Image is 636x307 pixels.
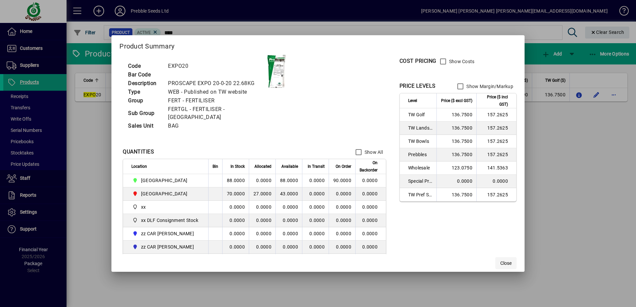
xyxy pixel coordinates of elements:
span: 0.0000 [309,204,325,210]
td: 27.0000 [249,187,275,201]
td: 70.0000 [222,187,249,201]
td: 136.7500 [436,188,476,201]
td: 0.0000 [275,227,302,241]
label: Show Costs [448,58,475,65]
td: 0.0000 [222,227,249,241]
td: 0.0000 [249,241,275,254]
span: In Transit [308,163,325,170]
span: Special Price [408,178,432,184]
td: 157.2625 [476,188,516,201]
span: 0.0000 [336,191,351,196]
td: Description [125,79,165,88]
span: zz CAR [PERSON_NAME] [141,230,194,237]
td: 157.2625 [476,148,516,161]
td: FERT - FERTILISER [165,96,267,105]
td: 0.0000 [436,175,476,188]
span: [GEOGRAPHIC_DATA] [141,177,187,184]
td: 0.0000 [249,201,275,214]
span: On Backorder [360,159,378,174]
button: Close [495,257,517,269]
span: CHRISTCHURCH [131,176,201,184]
td: 123.0750 [436,161,476,175]
td: 0.0000 [275,241,302,254]
span: [GEOGRAPHIC_DATA] [141,190,187,197]
div: COST PRICING [399,57,436,65]
td: 157.2625 [476,108,516,122]
td: 0.0000 [275,201,302,214]
span: Location [131,163,147,170]
h2: Product Summary [111,35,525,54]
img: contain [267,55,286,88]
td: 136.7500 [436,122,476,135]
td: Bar Code [125,70,165,79]
td: Group [125,96,165,105]
span: Close [500,260,512,267]
td: 0.0000 [355,227,386,241]
td: 88.0000 [275,174,302,187]
span: Allocated [254,163,271,170]
label: Show Margin/Markup [465,83,513,90]
td: Code [125,62,165,70]
td: 0.0000 [222,201,249,214]
td: 0.0000 [355,201,386,214]
span: PALMERSTON NORTH [131,190,201,198]
span: 0.0000 [309,191,325,196]
td: 136.7500 [436,135,476,148]
td: 0.0000 [222,254,249,267]
span: Price ($ excl GST) [441,97,472,104]
td: 0.0000 [222,241,249,254]
td: Sub Group [125,105,165,122]
span: 0.0000 [309,218,325,223]
td: 0.0000 [355,187,386,201]
span: In Stock [231,163,245,170]
td: WEB - Published on TW website [165,88,267,96]
span: zz CAR CARL [131,230,201,238]
span: 0.0000 [309,244,325,250]
span: TW Bowls [408,138,432,145]
td: 0.0000 [249,214,275,227]
span: TW Landscaper [408,125,432,131]
span: zz CAR CRAIG B [131,243,201,251]
td: FERTGL - FERTILISER - [GEOGRAPHIC_DATA] [165,105,267,122]
td: Sales Unit [125,122,165,130]
span: 0.0000 [336,244,351,250]
span: 0.0000 [336,218,351,223]
td: 0.0000 [249,254,275,267]
td: 0.0000 [249,174,275,187]
span: Price ($ incl GST) [481,93,508,108]
span: Wholesale [408,164,432,171]
span: 0.0000 [336,231,351,236]
td: EXPO20 [165,62,267,70]
td: 136.7500 [436,148,476,161]
td: 0.0000 [222,214,249,227]
span: xx [131,203,201,211]
span: xx [141,204,146,210]
td: 0.0000 [476,175,516,188]
span: 0.0000 [336,204,351,210]
label: Show All [363,149,383,155]
td: 0.0000 [249,227,275,241]
span: 90.0000 [333,178,351,183]
span: Bin [213,163,218,170]
span: zz CAR [PERSON_NAME] [141,244,194,250]
td: 0.0000 [355,174,386,187]
span: TW Pref Sup [408,191,432,198]
td: 0.0000 [275,254,302,267]
td: 136.7500 [436,108,476,122]
span: xx DLF Consignment Stock [131,216,201,224]
span: 0.0000 [309,178,325,183]
td: 88.0000 [222,174,249,187]
td: 0.0000 [355,241,386,254]
div: QUANTITIES [123,148,154,156]
div: PRICE LEVELS [399,82,436,90]
span: Level [408,97,417,104]
td: BAG [165,122,267,130]
td: 0.0000 [355,254,386,267]
span: On Order [336,163,351,170]
td: 157.2625 [476,135,516,148]
span: Available [281,163,298,170]
td: PROSCAPE EXPO 20-0-20 22.68KG [165,79,267,88]
td: 0.0000 [275,214,302,227]
td: 0.0000 [355,214,386,227]
span: xx DLF Consignment Stock [141,217,198,224]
